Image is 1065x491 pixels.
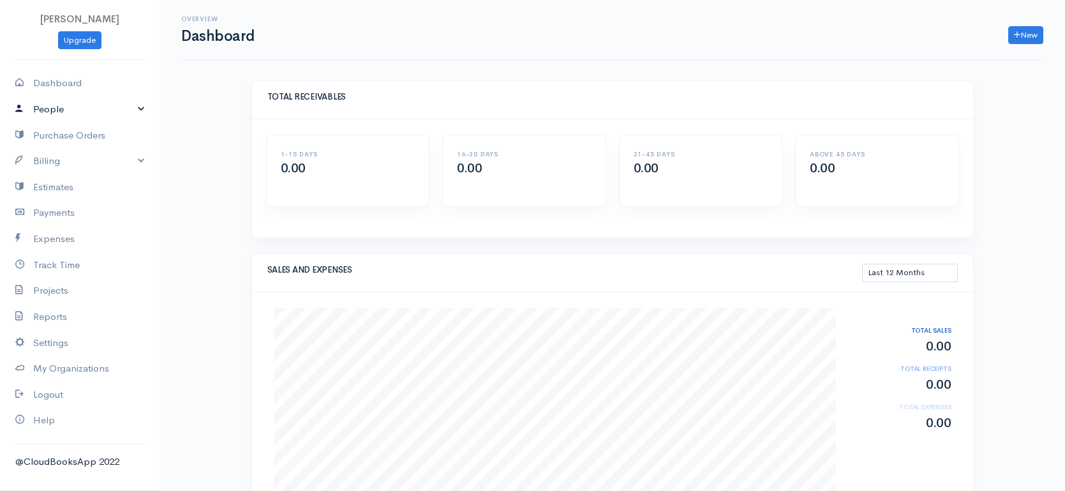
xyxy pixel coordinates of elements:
[181,15,255,22] h6: Overview
[267,93,958,102] h5: TOTAL RECEIVABLES
[634,160,659,176] span: 0.00
[634,151,768,158] h6: 31-45 DAYS
[810,160,835,176] span: 0.00
[267,266,862,275] h5: SALES AND EXPENSES
[1008,26,1043,45] a: New
[281,160,306,176] span: 0.00
[849,365,951,372] h6: TOTAL RECEIPTS
[849,340,951,354] h2: 0.00
[849,404,951,411] h6: TOTAL EXPENSES
[15,455,144,469] div: @CloudBooksApp 2022
[40,13,119,25] span: [PERSON_NAME]
[457,151,592,158] h6: 16-30 DAYS
[281,151,415,158] h6: 1-15 DAYS
[181,28,255,44] h1: Dashboard
[58,31,101,50] a: Upgrade
[810,151,944,158] h6: ABOVE 45 DAYS
[849,378,951,392] h2: 0.00
[849,327,951,334] h6: TOTAL SALES
[457,160,482,176] span: 0.00
[849,416,951,430] h2: 0.00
